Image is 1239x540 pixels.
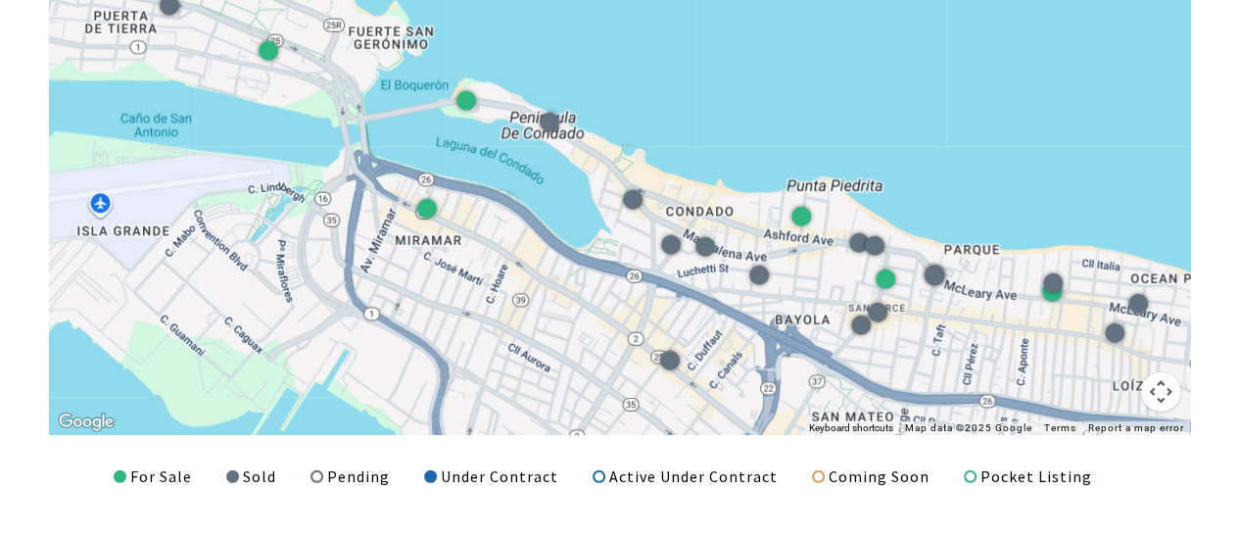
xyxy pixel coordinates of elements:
div: Coming Soon [812,465,929,490]
a: Open this area in Google Maps (opens a new window) [54,410,119,435]
button: Map camera controls [1141,372,1180,412]
img: Google [54,410,119,435]
a: Report a map error - open in a new tab [1088,422,1184,433]
div: Active Under Contract [593,465,778,490]
div: Under Contract [424,465,558,490]
span: Map data ©2025 Google [905,422,1032,433]
div: Sold [226,465,276,490]
div: Pending [310,465,390,490]
div: For Sale [114,465,192,490]
button: Keyboard shortcuts [809,421,893,435]
a: Terms (opens in new tab) [1044,422,1076,433]
div: Pocket Listing [964,465,1092,490]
